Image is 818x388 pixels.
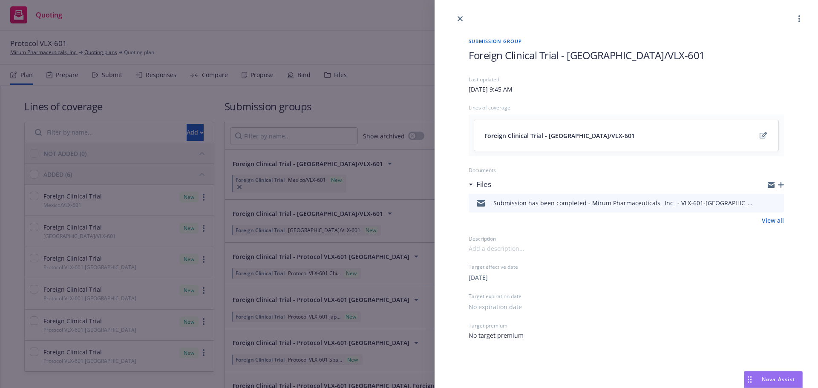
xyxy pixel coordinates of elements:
[469,48,705,62] span: Foreign Clinical Trial - [GEOGRAPHIC_DATA]/VLX-601
[762,216,784,225] a: View all
[794,14,804,24] a: more
[469,235,784,242] div: Description
[469,85,513,94] div: [DATE] 9:45 AM
[762,376,795,383] span: Nova Assist
[469,302,522,311] button: No expiration date
[469,273,488,282] button: [DATE]
[744,371,803,388] button: Nova Assist
[469,331,524,340] span: No target premium
[469,179,491,190] div: Files
[469,322,784,329] div: Target premium
[758,130,768,141] a: edit
[469,263,784,270] div: Target effective date
[484,131,635,140] span: Foreign Clinical Trial - [GEOGRAPHIC_DATA]/VLX-601
[469,37,784,45] span: Submission group
[759,198,766,208] button: download file
[469,167,784,174] div: Documents
[476,179,491,190] h3: Files
[773,198,781,208] button: preview file
[469,76,784,83] div: Last updated
[744,371,755,388] div: Drag to move
[469,104,784,111] div: Lines of coverage
[455,14,465,24] a: close
[493,198,756,207] div: Submission has been completed - Mirum Pharmaceuticals_ Inc_ - VLX-601-[GEOGRAPHIC_DATA]msg
[469,293,784,300] div: Target expiration date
